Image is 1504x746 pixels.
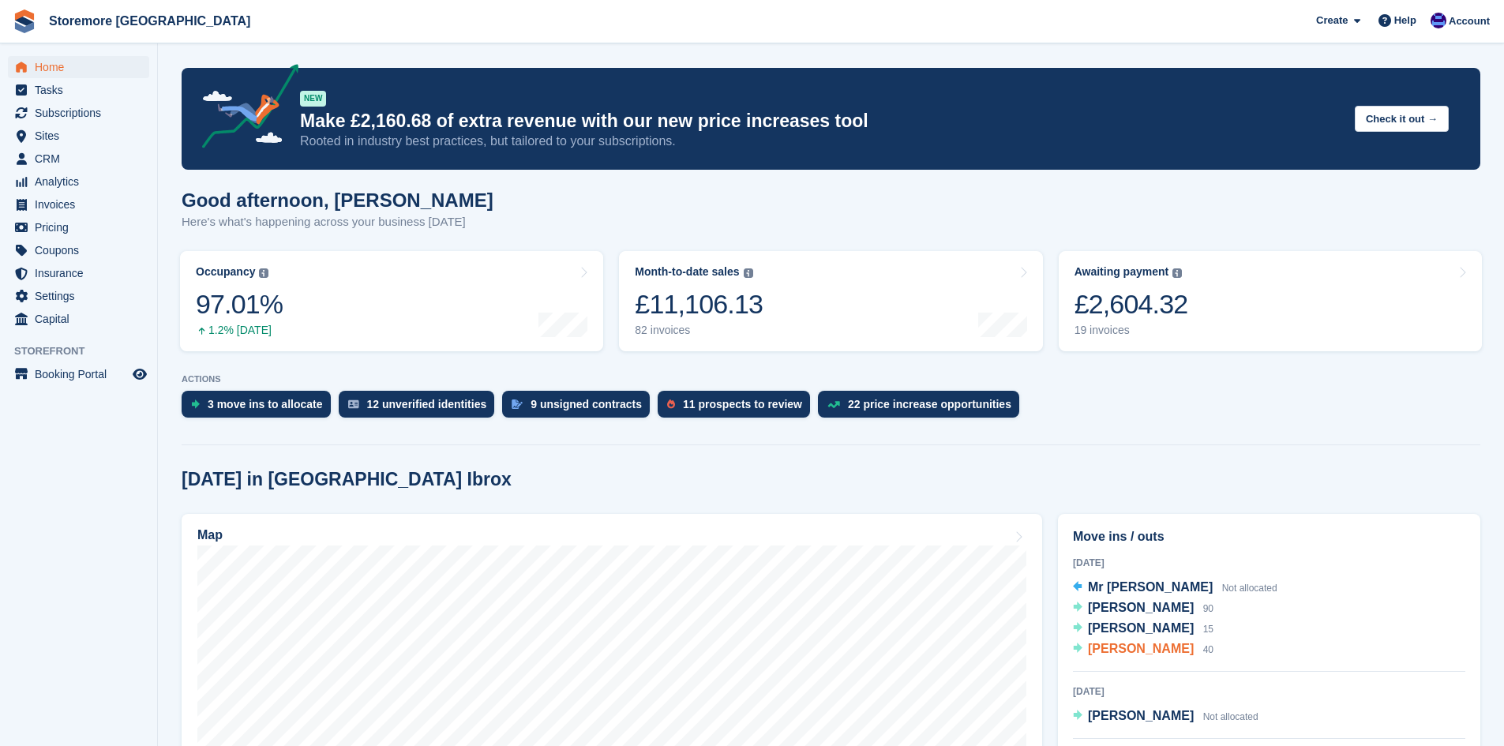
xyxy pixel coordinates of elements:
div: 19 invoices [1075,324,1188,337]
span: 90 [1203,603,1213,614]
span: Coupons [35,239,129,261]
img: icon-info-grey-7440780725fd019a000dd9b08b2336e03edf1995a4989e88bcd33f0948082b44.svg [744,268,753,278]
a: menu [8,171,149,193]
div: NEW [300,91,326,107]
span: Booking Portal [35,363,129,385]
span: Account [1449,13,1490,29]
a: Occupancy 97.01% 1.2% [DATE] [180,251,603,351]
div: [DATE] [1073,556,1465,570]
img: stora-icon-8386f47178a22dfd0bd8f6a31ec36ba5ce8667c1dd55bd0f319d3a0aa187defe.svg [13,9,36,33]
a: 22 price increase opportunities [818,391,1027,425]
div: £11,106.13 [635,288,763,321]
a: menu [8,193,149,216]
p: Make £2,160.68 of extra revenue with our new price increases tool [300,110,1342,133]
img: price_increase_opportunities-93ffe204e8149a01c8c9dc8f82e8f89637d9d84a8eef4429ea346261dce0b2c0.svg [827,401,840,408]
p: Rooted in industry best practices, but tailored to your subscriptions. [300,133,1342,150]
a: menu [8,102,149,124]
div: £2,604.32 [1075,288,1188,321]
span: Capital [35,308,129,330]
a: [PERSON_NAME] 40 [1073,639,1213,660]
span: Not allocated [1203,711,1258,722]
a: Awaiting payment £2,604.32 19 invoices [1059,251,1482,351]
a: 12 unverified identities [339,391,503,425]
a: Mr [PERSON_NAME] Not allocated [1073,578,1277,598]
p: Here's what's happening across your business [DATE] [182,213,493,231]
a: menu [8,308,149,330]
img: move_ins_to_allocate_icon-fdf77a2bb77ea45bf5b3d319d69a93e2d87916cf1d5bf7949dd705db3b84f3ca.svg [191,399,200,409]
div: 1.2% [DATE] [196,324,283,337]
h2: Move ins / outs [1073,527,1465,546]
button: Check it out → [1355,106,1449,132]
span: 15 [1203,624,1213,635]
div: 3 move ins to allocate [208,398,323,410]
span: Storefront [14,343,157,359]
a: menu [8,56,149,78]
a: menu [8,262,149,284]
span: [PERSON_NAME] [1088,601,1194,614]
a: menu [8,285,149,307]
span: [PERSON_NAME] [1088,621,1194,635]
span: Insurance [35,262,129,284]
div: 82 invoices [635,324,763,337]
span: Pricing [35,216,129,238]
div: [DATE] [1073,684,1465,699]
a: 9 unsigned contracts [502,391,658,425]
span: [PERSON_NAME] [1088,642,1194,655]
span: Sites [35,125,129,147]
span: CRM [35,148,129,170]
img: icon-info-grey-7440780725fd019a000dd9b08b2336e03edf1995a4989e88bcd33f0948082b44.svg [259,268,268,278]
img: Angela [1431,13,1446,28]
a: Preview store [130,365,149,384]
a: [PERSON_NAME] 15 [1073,619,1213,639]
a: [PERSON_NAME] 90 [1073,598,1213,619]
span: Help [1394,13,1416,28]
div: 9 unsigned contracts [531,398,642,410]
span: Not allocated [1222,583,1277,594]
img: prospect-51fa495bee0391a8d652442698ab0144808aea92771e9ea1ae160a38d050c398.svg [667,399,675,409]
img: icon-info-grey-7440780725fd019a000dd9b08b2336e03edf1995a4989e88bcd33f0948082b44.svg [1172,268,1182,278]
span: Create [1316,13,1348,28]
a: Month-to-date sales £11,106.13 82 invoices [619,251,1042,351]
span: Settings [35,285,129,307]
a: menu [8,239,149,261]
p: ACTIONS [182,374,1480,384]
img: price-adjustments-announcement-icon-8257ccfd72463d97f412b2fc003d46551f7dbcb40ab6d574587a9cd5c0d94... [189,64,299,154]
span: Home [35,56,129,78]
span: Invoices [35,193,129,216]
a: 11 prospects to review [658,391,818,425]
h2: [DATE] in [GEOGRAPHIC_DATA] Ibrox [182,469,512,490]
div: 97.01% [196,288,283,321]
a: menu [8,148,149,170]
a: 3 move ins to allocate [182,391,339,425]
div: 11 prospects to review [683,398,802,410]
h1: Good afternoon, [PERSON_NAME] [182,189,493,211]
div: 22 price increase opportunities [848,398,1011,410]
span: Subscriptions [35,102,129,124]
span: Mr [PERSON_NAME] [1088,580,1213,594]
a: [PERSON_NAME] Not allocated [1073,707,1258,727]
a: menu [8,216,149,238]
a: menu [8,363,149,385]
span: [PERSON_NAME] [1088,709,1194,722]
span: Tasks [35,79,129,101]
img: contract_signature_icon-13c848040528278c33f63329250d36e43548de30e8caae1d1a13099fd9432cc5.svg [512,399,523,409]
a: menu [8,79,149,101]
div: 12 unverified identities [367,398,487,410]
div: Month-to-date sales [635,265,739,279]
h2: Map [197,528,223,542]
span: Analytics [35,171,129,193]
a: menu [8,125,149,147]
img: verify_identity-adf6edd0f0f0b5bbfe63781bf79b02c33cf7c696d77639b501bdc392416b5a36.svg [348,399,359,409]
div: Awaiting payment [1075,265,1169,279]
span: 40 [1203,644,1213,655]
a: Storemore [GEOGRAPHIC_DATA] [43,8,257,34]
div: Occupancy [196,265,255,279]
